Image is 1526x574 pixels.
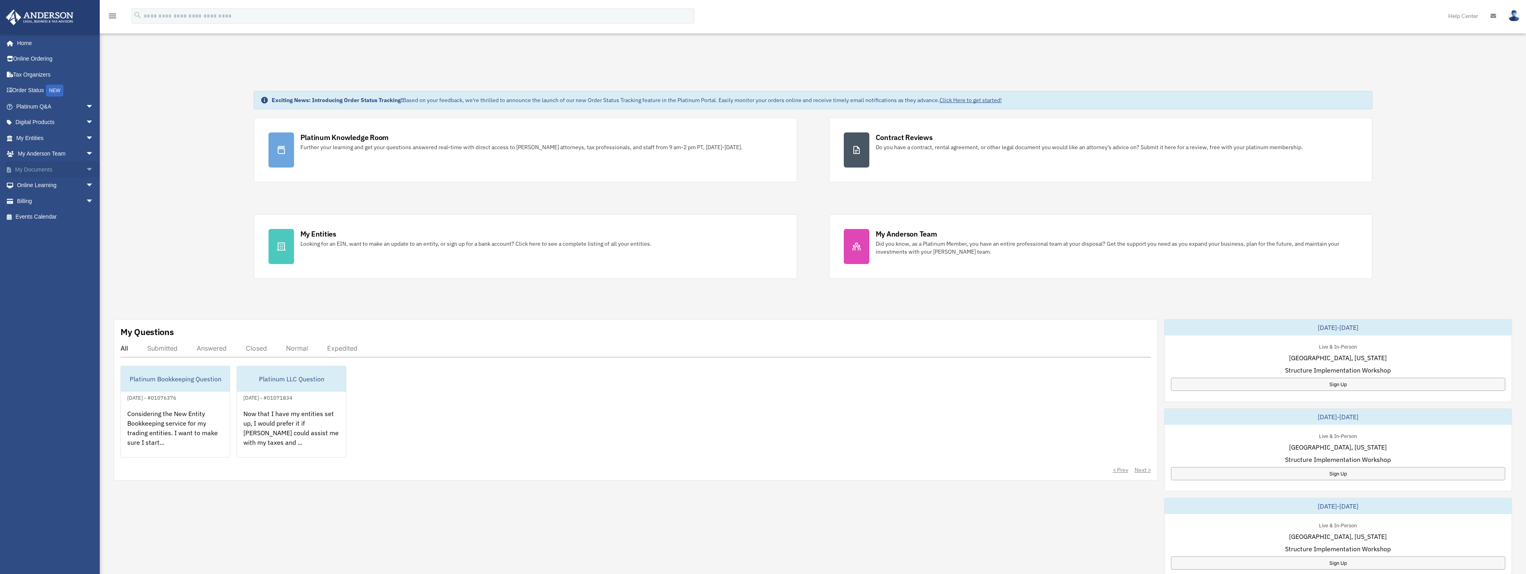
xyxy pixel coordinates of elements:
[6,51,106,67] a: Online Ordering
[6,99,106,114] a: Platinum Q&Aarrow_drop_down
[1285,365,1391,375] span: Structure Implementation Workshop
[6,35,102,51] a: Home
[300,229,336,239] div: My Entities
[237,402,346,465] div: Now that I have my entities set up, I would prefer it if [PERSON_NAME] could assist me with my ta...
[120,326,174,338] div: My Questions
[6,162,106,178] a: My Documentsarrow_drop_down
[147,344,178,352] div: Submitted
[1165,498,1512,514] div: [DATE]-[DATE]
[300,240,651,248] div: Looking for an EIN, want to make an update to an entity, or sign up for a bank account? Click her...
[121,366,230,392] div: Platinum Bookkeeping Question
[300,143,742,151] div: Further your learning and get your questions answered real-time with direct access to [PERSON_NAM...
[1289,442,1387,452] span: [GEOGRAPHIC_DATA], [US_STATE]
[876,229,937,239] div: My Anderson Team
[6,178,106,193] a: Online Learningarrow_drop_down
[829,118,1372,182] a: Contract Reviews Do you have a contract, rental agreement, or other legal document you would like...
[246,344,267,352] div: Closed
[86,146,102,162] span: arrow_drop_down
[300,132,389,142] div: Platinum Knowledge Room
[237,366,346,392] div: Platinum LLC Question
[876,143,1303,151] div: Do you have a contract, rental agreement, or other legal document you would like an attorney's ad...
[1171,378,1505,391] a: Sign Up
[1313,521,1363,529] div: Live & In-Person
[6,83,106,99] a: Order StatusNEW
[86,162,102,178] span: arrow_drop_down
[133,11,142,20] i: search
[197,344,227,352] div: Answered
[120,344,128,352] div: All
[1313,342,1363,350] div: Live & In-Person
[272,97,403,104] strong: Exciting News: Introducing Order Status Tracking!
[4,10,76,25] img: Anderson Advisors Platinum Portal
[46,85,63,97] div: NEW
[254,214,797,279] a: My Entities Looking for an EIN, want to make an update to an entity, or sign up for a bank accoun...
[1289,353,1387,363] span: [GEOGRAPHIC_DATA], [US_STATE]
[237,393,299,401] div: [DATE] - #01071834
[876,240,1358,256] div: Did you know, as a Platinum Member, you have an entire professional team at your disposal? Get th...
[120,366,230,458] a: Platinum Bookkeeping Question[DATE] - #01076376Considering the New Entity Bookkeeping service for...
[1171,467,1505,480] a: Sign Up
[254,118,797,182] a: Platinum Knowledge Room Further your learning and get your questions answered real-time with dire...
[940,97,1002,104] a: Click Here to get started!
[6,130,106,146] a: My Entitiesarrow_drop_down
[1171,556,1505,570] a: Sign Up
[86,130,102,146] span: arrow_drop_down
[1313,431,1363,440] div: Live & In-Person
[272,96,1002,104] div: Based on your feedback, we're thrilled to announce the launch of our new Order Status Tracking fe...
[6,209,106,225] a: Events Calendar
[1165,320,1512,335] div: [DATE]-[DATE]
[6,114,106,130] a: Digital Productsarrow_drop_down
[86,99,102,115] span: arrow_drop_down
[108,11,117,21] i: menu
[6,67,106,83] a: Tax Organizers
[876,132,933,142] div: Contract Reviews
[108,14,117,21] a: menu
[6,193,106,209] a: Billingarrow_drop_down
[829,214,1372,279] a: My Anderson Team Did you know, as a Platinum Member, you have an entire professional team at your...
[121,393,183,401] div: [DATE] - #01076376
[86,193,102,209] span: arrow_drop_down
[86,114,102,131] span: arrow_drop_down
[1285,544,1391,554] span: Structure Implementation Workshop
[1285,455,1391,464] span: Structure Implementation Workshop
[6,146,106,162] a: My Anderson Teamarrow_drop_down
[237,366,346,458] a: Platinum LLC Question[DATE] - #01071834Now that I have my entities set up, I would prefer it if [...
[327,344,357,352] div: Expedited
[1165,409,1512,425] div: [DATE]-[DATE]
[121,402,230,465] div: Considering the New Entity Bookkeeping service for my trading entities. I want to make sure I sta...
[1289,532,1387,541] span: [GEOGRAPHIC_DATA], [US_STATE]
[286,344,308,352] div: Normal
[86,178,102,194] span: arrow_drop_down
[1508,10,1520,22] img: User Pic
